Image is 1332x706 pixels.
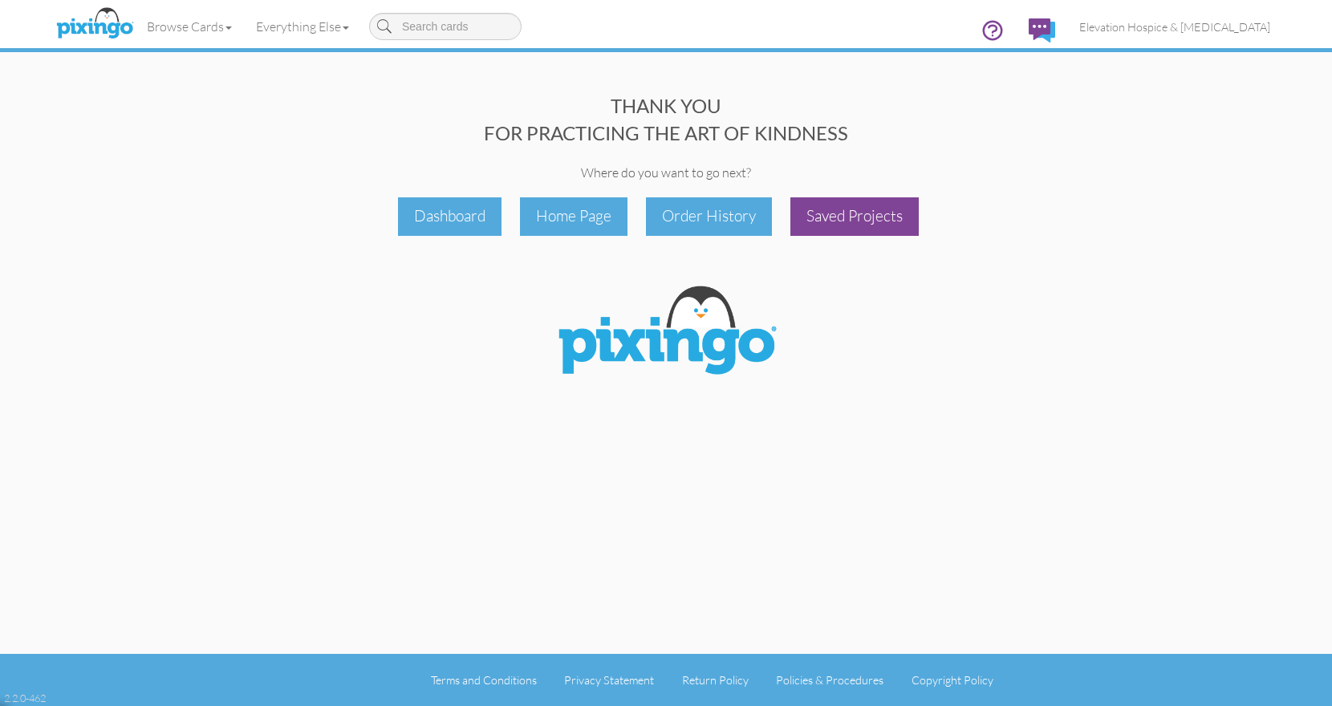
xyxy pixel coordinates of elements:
[790,197,919,235] div: Saved Projects
[52,4,137,44] img: pixingo logo
[244,6,361,47] a: Everything Else
[431,673,537,687] a: Terms and Conditions
[682,673,749,687] a: Return Policy
[546,276,786,390] img: Pixingo Logo
[369,13,522,40] input: Search cards
[1029,18,1055,43] img: comments.svg
[4,691,46,705] div: 2.2.0-462
[912,673,993,687] a: Copyright Policy
[776,673,883,687] a: Policies & Procedures
[646,197,772,235] div: Order History
[1079,20,1270,34] span: Elevation Hospice & [MEDICAL_DATA]
[50,164,1282,182] div: Where do you want to go next?
[520,197,627,235] div: Home Page
[564,673,654,687] a: Privacy Statement
[135,6,244,47] a: Browse Cards
[398,197,502,235] div: Dashboard
[1067,6,1282,47] a: Elevation Hospice & [MEDICAL_DATA]
[50,92,1282,148] div: THANK YOU FOR PRACTICING THE ART OF KINDNESS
